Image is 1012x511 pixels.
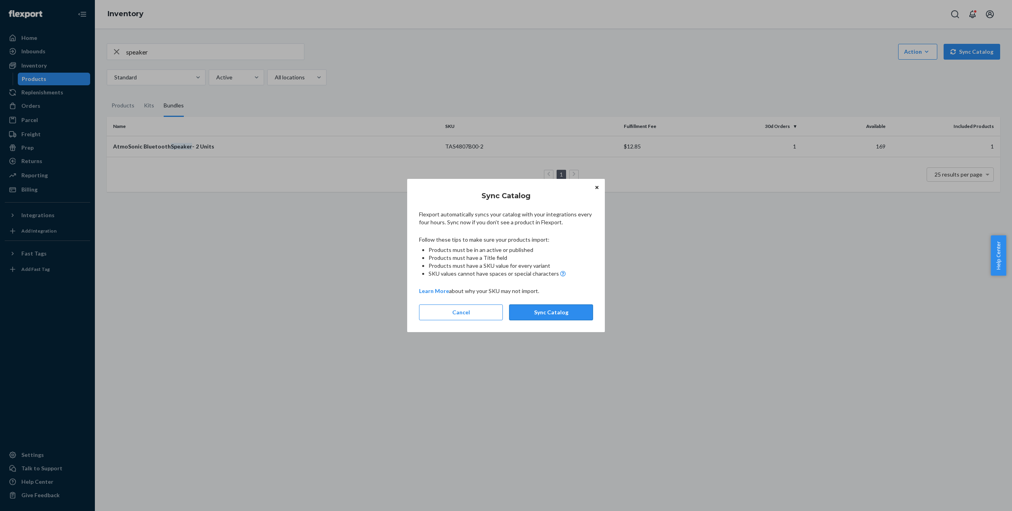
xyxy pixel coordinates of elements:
[429,262,550,269] span: Products must have a SKU value for every variant
[429,246,533,253] span: Products must be in an active or published
[419,304,503,320] button: Cancel
[419,287,449,294] a: Learn More
[509,304,593,320] button: Sync Catalog
[429,270,559,278] span: SKU values cannot have spaces or special characters
[419,210,593,226] p: Flexport automatically syncs your catalog with your integrations every four hours. Sync now if yo...
[429,254,507,261] span: Products must have a Title field
[419,191,593,201] h2: Sync Catalog
[593,183,601,192] button: Close
[419,287,593,295] p: about why your SKU may not import.
[419,236,593,244] p: Follow these tips to make sure your products import:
